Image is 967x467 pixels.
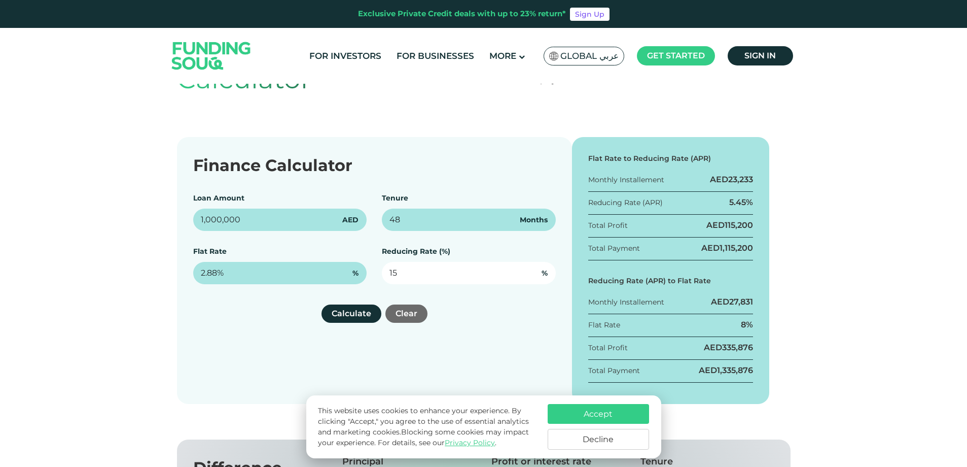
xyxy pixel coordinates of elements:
div: Profit or interest rate [491,456,625,467]
div: Total Payment [588,365,640,376]
span: 23,233 [728,175,753,184]
a: For Investors [307,48,384,64]
label: Loan Amount [193,193,244,203]
a: Sign Up [570,8,610,21]
div: 5.45% [729,197,753,208]
span: Sign in [744,51,776,60]
a: Privacy Policy [445,438,495,447]
span: 1,115,200 [720,243,753,253]
div: Flat Rate [588,320,620,330]
img: SA Flag [549,52,558,60]
span: Months [520,215,548,225]
div: Tenure [640,456,774,467]
a: For Businesses [394,48,477,64]
label: Flat Rate [193,247,227,256]
button: Calculate [321,305,381,323]
div: 8% [741,319,753,330]
div: Monthly Installement [588,175,664,185]
div: Total Payment [588,243,640,254]
span: AED [342,215,359,225]
div: AED [704,342,753,353]
div: Flat Rate to Reducing Rate (APR) [588,153,754,164]
span: Blocking some cookies may impact your experience. [318,427,529,447]
div: Reducing Rate (APR) to Flat Rate [588,276,754,286]
button: Decline [548,429,649,450]
span: Get started [647,51,705,60]
div: AED [701,243,753,254]
div: Reducing Rate (APR) [588,197,663,208]
div: Finance Calculator [193,153,556,178]
div: Monthly Installement [588,297,664,308]
span: Global عربي [560,50,619,62]
span: % [352,268,359,279]
div: Total Profit [588,220,628,231]
div: Exclusive Private Credit deals with up to 23% return* [358,8,566,20]
label: Tenure [382,193,408,203]
a: Sign in [728,46,793,65]
div: AED [699,365,753,376]
span: More [489,51,516,61]
span: For details, see our . [378,438,496,447]
div: AED [706,220,753,231]
span: 1,335,876 [717,365,753,375]
span: 335,876 [722,343,753,352]
span: 115,200 [725,220,753,230]
img: Logo [162,30,261,81]
div: Principal [342,456,476,467]
span: 27,831 [729,297,753,307]
p: This website uses cookies to enhance your experience. By clicking "Accept," you agree to the use ... [318,406,537,448]
button: Clear [385,305,427,323]
label: Reducing Rate (%) [382,247,450,256]
div: AED [711,296,753,308]
div: Total Profit [588,343,628,353]
span: % [542,268,548,279]
div: AED [710,174,753,185]
button: Accept [548,404,649,424]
